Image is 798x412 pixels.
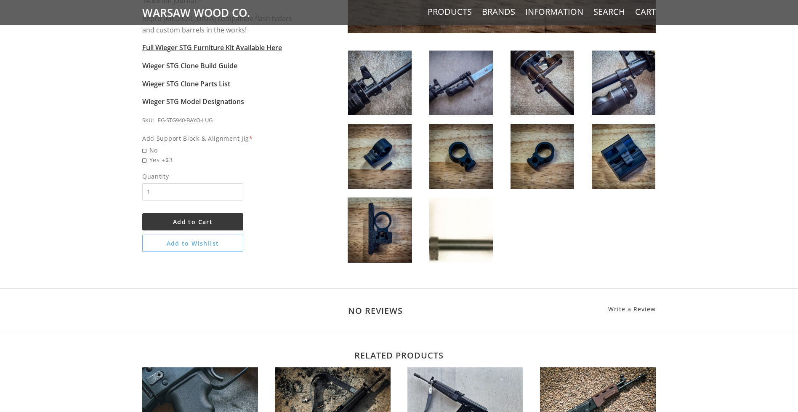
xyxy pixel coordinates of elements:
a: Search [593,6,625,17]
img: Wieger STG-940 AK Bayonet Lug [511,124,574,189]
button: Add to Cart [142,213,243,230]
a: Products [428,6,472,17]
img: Wieger STG-940 AK Bayonet Lug [429,124,493,189]
span: Add to Cart [173,218,213,226]
img: Wieger STG-940 AK Bayonet Lug [592,124,655,189]
input: Quantity [142,183,243,201]
img: Wieger STG-940 AK Bayonet Lug [348,51,412,115]
div: EG-STG940-BAYO-LUG [158,116,213,125]
div: SKU: [142,116,154,125]
a: Wieger STG Clone Parts List [142,79,230,88]
span: Yes +$3 [142,155,303,165]
div: Add Support Block & Alignment Jig [142,134,303,143]
img: Wieger STG-940 AK Bayonet Lug [348,124,412,189]
a: Write a Review [608,305,656,313]
h2: Related products [142,350,656,361]
a: Cart [635,6,656,17]
img: Wieger STG-940 AK Bayonet Lug [511,51,574,115]
a: Full Wieger STG Furniture Kit Available Here [142,43,282,52]
img: Wieger STG-940 AK Bayonet Lug [348,198,412,262]
img: Wieger STG-940 AK Bayonet Lug [429,51,493,115]
span: No [142,145,303,155]
a: Wieger STG Clone Build Guide [142,61,237,70]
button: Add to Wishlist [142,235,243,252]
span: Quantity [142,171,243,181]
img: Wieger STG-940 AK Bayonet Lug [592,51,655,115]
a: Information [525,6,583,17]
a: Brands [482,6,515,17]
a: Wieger STG Model Designations [142,97,244,106]
img: Wieger STG-940 AK Bayonet Lug [429,198,493,262]
h2: No Reviews [142,305,656,316]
